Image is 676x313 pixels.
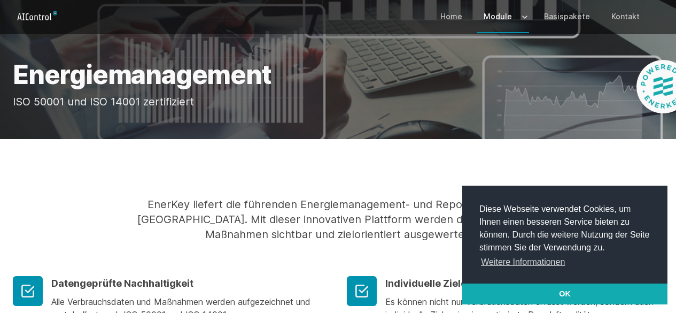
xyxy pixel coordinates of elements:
[51,276,330,291] h3: Datengeprüfte Nachhaltigkeit
[462,186,667,304] div: cookieconsent
[479,254,567,270] a: learn more about cookies
[462,284,667,305] a: dismiss cookie message
[13,94,663,109] p: ISO 50001 und ISO 14001 zertifiziert
[477,1,518,32] a: Module
[13,62,663,88] h1: Energiemanagement
[479,203,650,270] span: Diese Webseite verwendet Cookies, um Ihnen einen besseren Service bieten zu können. Durch die wei...
[538,1,596,32] a: Basispakete
[385,276,664,291] h3: Individuelle Ziele
[518,1,529,32] button: Expand / collapse menu
[434,1,469,32] a: Home
[121,197,555,242] p: EnerKey liefert die führenden Energiemanagement- und Reporting-Tools in [GEOGRAPHIC_DATA]. Mit di...
[605,1,646,32] a: Kontakt
[13,7,66,25] a: Logo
